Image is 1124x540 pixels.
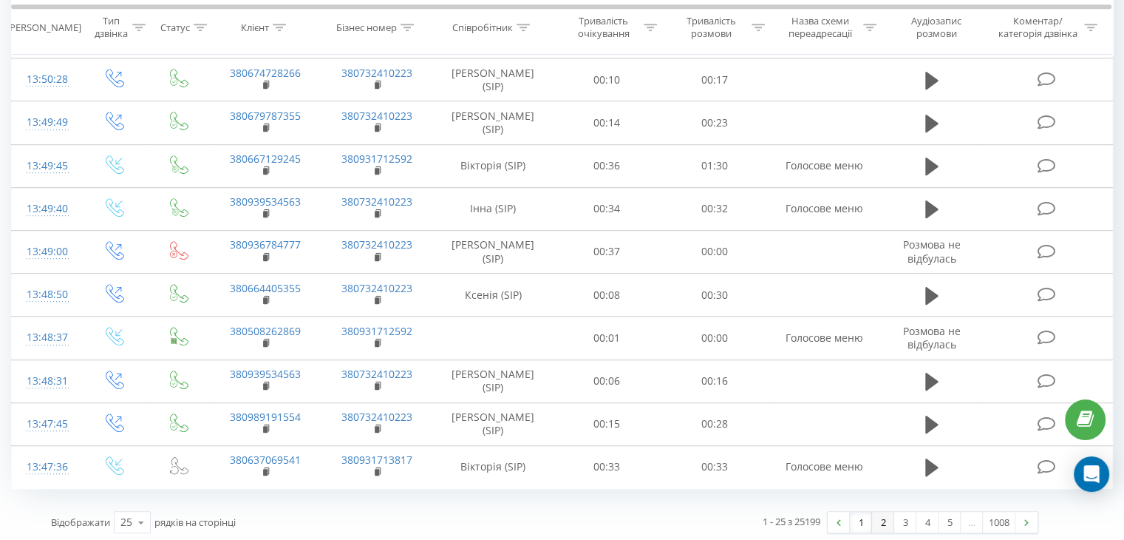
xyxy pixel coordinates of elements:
[230,66,301,80] a: 380674728266
[661,402,768,445] td: 00:28
[661,187,768,230] td: 00:32
[433,58,554,101] td: [PERSON_NAME] (SIP)
[872,512,894,533] a: 2
[661,58,768,101] td: 00:17
[567,16,641,41] div: Тривалість очікування
[554,445,661,488] td: 00:33
[554,187,661,230] td: 00:34
[230,281,301,295] a: 380664405355
[27,280,66,309] div: 13:48:50
[230,152,301,166] a: 380667129245
[154,516,236,529] span: рядків на сторінці
[230,237,301,252] a: 380936784777
[433,274,554,317] td: Ксенія (SIP)
[961,512,983,533] div: …
[554,58,661,101] td: 00:10
[433,101,554,144] td: [PERSON_NAME] (SIP)
[27,323,66,352] div: 13:48:37
[341,237,412,252] a: 380732410223
[230,324,301,338] a: 380508262869
[903,324,961,351] span: Розмова не відбулась
[336,21,397,34] div: Бізнес номер
[768,317,879,360] td: Голосове меню
[27,195,66,223] div: 13:49:40
[433,230,554,273] td: [PERSON_NAME] (SIP)
[554,274,661,317] td: 00:08
[782,16,859,41] div: Назва схеми переадресації
[768,144,879,187] td: Голосове меню
[983,512,1015,533] a: 1008
[230,453,301,467] a: 380637069541
[661,230,768,273] td: 00:00
[27,108,66,137] div: 13:49:49
[661,144,768,187] td: 01:30
[661,317,768,360] td: 00:00
[661,274,768,317] td: 00:30
[341,410,412,424] a: 380732410223
[768,445,879,488] td: Голосове меню
[554,360,661,402] td: 00:06
[433,402,554,445] td: [PERSON_NAME] (SIP)
[661,360,768,402] td: 00:16
[433,445,554,488] td: Вікторія (SIP)
[341,66,412,80] a: 380732410223
[27,237,66,266] div: 13:49:00
[903,237,961,265] span: Розмова не відбулась
[433,360,554,402] td: [PERSON_NAME] (SIP)
[768,187,879,230] td: Голосове меню
[554,101,661,144] td: 00:14
[51,516,110,529] span: Відображати
[554,402,661,445] td: 00:15
[893,16,980,41] div: Аудіозапис розмови
[341,109,412,123] a: 380732410223
[763,514,820,529] div: 1 - 25 з 25199
[27,453,66,482] div: 13:47:36
[341,281,412,295] a: 380732410223
[554,230,661,273] td: 00:37
[241,21,269,34] div: Клієнт
[27,152,66,180] div: 13:49:45
[230,109,301,123] a: 380679787355
[120,515,132,530] div: 25
[27,410,66,439] div: 13:47:45
[994,16,1080,41] div: Коментар/категорія дзвінка
[939,512,961,533] a: 5
[433,187,554,230] td: Інна (SIP)
[850,512,872,533] a: 1
[661,445,768,488] td: 00:33
[230,367,301,381] a: 380939534563
[433,144,554,187] td: Вікторія (SIP)
[674,16,748,41] div: Тривалість розмови
[7,21,81,34] div: [PERSON_NAME]
[554,144,661,187] td: 00:36
[160,21,190,34] div: Статус
[230,410,301,424] a: 380989191554
[554,317,661,360] td: 00:01
[341,152,412,166] a: 380931712592
[341,324,412,338] a: 380931712592
[894,512,916,533] a: 3
[27,65,66,94] div: 13:50:28
[1074,456,1109,492] div: Open Intercom Messenger
[341,195,412,209] a: 380732410223
[916,512,939,533] a: 4
[341,367,412,381] a: 380732410223
[341,453,412,467] a: 380931713817
[93,16,128,41] div: Тип дзвінка
[230,195,301,209] a: 380939534563
[452,21,513,34] div: Співробітник
[27,367,66,396] div: 13:48:31
[661,101,768,144] td: 00:23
